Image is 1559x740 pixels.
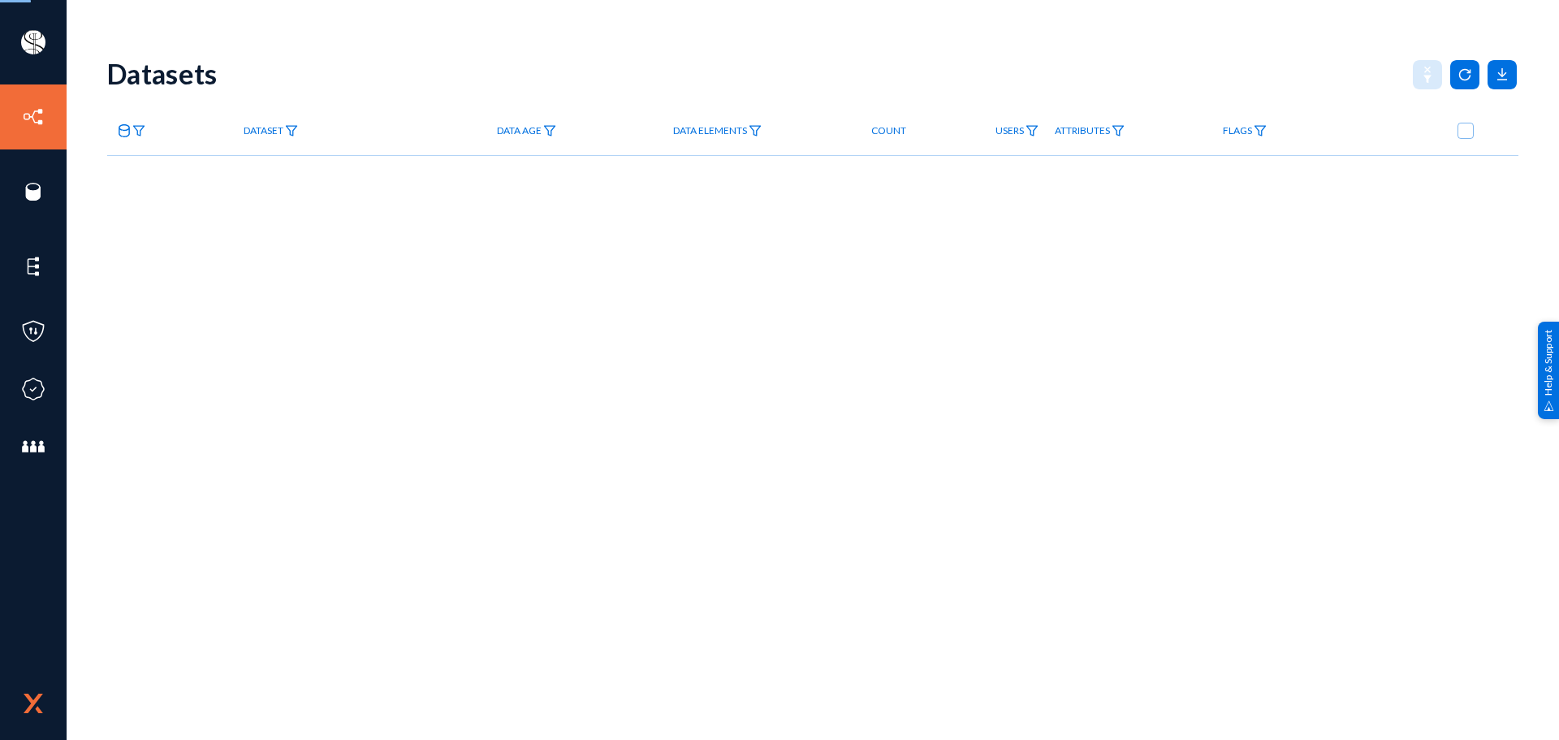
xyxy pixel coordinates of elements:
img: ACg8ocIa8OWj5FIzaB8MU-JIbNDt0RWcUDl_eQ0ZyYxN7rWYZ1uJfn9p=s96-c [21,30,45,54]
img: icon-filter.svg [749,125,762,136]
img: icon-inventory.svg [21,105,45,129]
img: icon-policies.svg [21,319,45,344]
img: icon-members.svg [21,435,45,459]
span: Attributes [1055,125,1110,136]
span: Dataset [244,125,283,136]
div: Help & Support [1538,321,1559,418]
img: icon-filter.svg [1254,125,1267,136]
a: Attributes [1047,117,1133,145]
img: icon-compliance.svg [21,377,45,401]
a: Data Age [489,117,564,145]
a: Dataset [235,117,306,145]
span: Count [871,125,906,136]
img: icon-elements.svg [21,254,45,279]
img: icon-filter.svg [1112,125,1125,136]
span: Users [995,125,1024,136]
div: Datasets [107,57,218,90]
a: Users [987,117,1047,145]
span: Data Elements [673,125,747,136]
img: icon-sources.svg [21,180,45,204]
span: Data Age [497,125,542,136]
img: icon-filter.svg [285,125,298,136]
img: icon-filter.svg [1026,125,1039,136]
a: Flags [1215,117,1275,145]
span: Flags [1223,125,1252,136]
img: help_support.svg [1544,400,1554,411]
img: icon-filter.svg [132,125,145,136]
a: Data Elements [665,117,770,145]
img: icon-filter.svg [543,125,556,136]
